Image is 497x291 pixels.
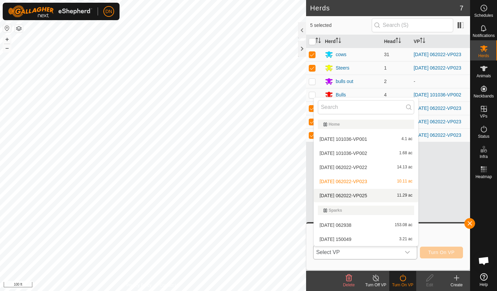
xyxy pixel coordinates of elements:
div: Steers [336,65,349,72]
div: bulls out [336,78,353,85]
span: Herds [478,54,489,58]
input: Search (S) [372,18,453,32]
a: [DATE] 062022-VP023 [413,132,461,138]
span: Schedules [474,13,493,17]
div: cows [336,51,346,58]
a: [DATE] 062022-VP023 [413,52,461,57]
span: 4.1 ac [401,137,412,141]
li: 2025-01-30 150049 [314,233,418,246]
span: 153.08 ac [395,223,412,227]
span: 1 [384,65,387,71]
span: 31 [384,52,389,57]
th: VP [411,35,470,48]
span: 7 [460,3,463,13]
p-sorticon: Activate to sort [420,39,425,44]
input: Search [318,100,414,114]
span: DN [105,8,112,15]
a: [DATE] 062022-VP023 [413,106,461,111]
h2: Herds [310,4,460,12]
button: + [3,35,11,43]
p-sorticon: Activate to sort [336,39,341,44]
div: Turn On VP [389,282,416,288]
li: 2025-08-03 101036-VP002 [314,147,418,160]
li: 2025-08-12 062022-VP022 [314,161,418,174]
span: Infra [479,155,488,159]
span: [DATE] 150049 [320,237,352,242]
span: [DATE] 062022-VP025 [320,193,367,198]
span: 4 [384,92,387,97]
li: 2025-08-03 101036-VP001 [314,132,418,146]
button: – [3,44,11,52]
div: Sparks [323,208,409,212]
div: Home [323,122,409,126]
span: [DATE] 101036-VP001 [320,137,367,141]
p-sorticon: Activate to sort [316,39,321,44]
li: 2025-08-12 062022-VP025 [314,189,418,202]
a: [DATE] 062022-VP023 [413,65,461,71]
th: Herd [322,35,382,48]
th: Head [381,35,411,48]
span: 14.13 ac [397,165,412,170]
ul: Option List [314,117,418,246]
span: Heatmap [475,175,492,179]
span: [DATE] 101036-VP002 [320,151,367,156]
a: [DATE] 062022-VP023 [413,119,461,124]
span: VPs [480,114,487,118]
span: Select VP [313,246,401,259]
div: Create [443,282,470,288]
span: Notifications [473,34,495,38]
span: Delete [343,283,355,287]
li: 2025-01-21 062938 [314,218,418,232]
img: Gallagher Logo [8,5,92,17]
p-sorticon: Activate to sort [396,39,401,44]
span: Neckbands [473,94,494,98]
span: 1.68 ac [399,151,412,156]
span: 3.21 ac [399,237,412,242]
span: Animals [476,74,491,78]
span: [DATE] 062022-VP022 [320,165,367,170]
span: 10.11 ac [397,179,412,184]
span: 2 [384,79,387,84]
div: dropdown trigger [401,246,414,259]
li: 2025-08-12 062022-VP023 [314,175,418,188]
button: Reset Map [3,24,11,32]
span: 5 selected [310,22,372,29]
td: - [411,75,470,88]
div: Bulls [336,91,346,98]
a: Privacy Policy [126,282,152,288]
span: Help [479,283,488,287]
button: Map Layers [15,25,23,33]
div: Turn Off VP [362,282,389,288]
span: [DATE] 062022-VP023 [320,179,367,184]
button: Turn On VP [420,247,463,258]
span: Turn On VP [428,250,455,255]
a: [DATE] 101036-VP002 [413,92,461,97]
span: [DATE] 062938 [320,223,352,227]
div: Edit [416,282,443,288]
div: Open chat [474,251,494,271]
span: 11.29 ac [397,193,412,198]
a: Contact Us [160,282,179,288]
span: Status [478,134,489,138]
a: Help [470,271,497,289]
